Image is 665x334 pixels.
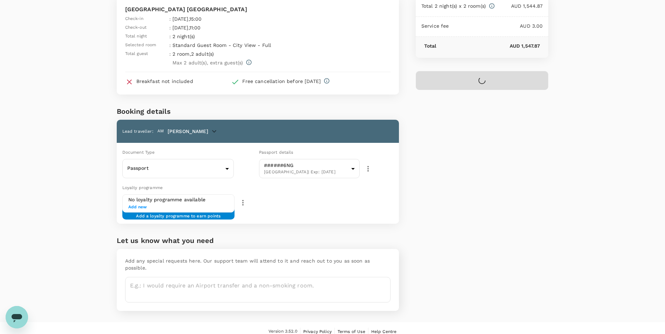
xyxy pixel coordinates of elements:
svg: Full refund before 2025-09-18 18:36 Cancelation after 2025-09-18 18:36, cancelation fee of AUD 29... [324,78,330,84]
p: Add any special requests here. Our support team will attend to it and reach out to you as soon as... [125,257,391,271]
span: [GEOGRAPHIC_DATA] | Exp: [DATE] [264,169,348,176]
span: Passport details [259,150,293,155]
span: Check-in [125,15,143,22]
span: : [169,24,171,31]
span: Document Type [122,150,155,155]
span: Total guest [125,50,148,57]
span: : [169,42,171,49]
p: Passport [127,165,223,172]
p: AUD 3.00 [449,22,543,29]
span: : [169,50,171,57]
p: [GEOGRAPHIC_DATA] [GEOGRAPHIC_DATA] [125,5,391,14]
span: Selected room [125,42,156,49]
span: Privacy Policy [303,329,332,334]
span: Total night [125,33,147,40]
p: Service fee [421,22,449,29]
span: Lead traveller : [122,129,154,134]
span: Loyalty programme [122,185,163,190]
p: Max 2 adult(s) , extra guest(s) [172,59,243,66]
p: Total 2 night(s) x 2 room(s) [421,2,486,9]
p: AUD 1,544.87 [495,2,543,9]
table: simple table [125,14,311,66]
span: : [169,15,171,22]
span: Add a loyalty programme to earn points [136,213,220,214]
span: Check-out [125,24,147,31]
span: AM [157,128,164,135]
p: AUD 1,547.87 [436,42,540,49]
div: Breakfast not included [136,78,193,85]
p: Total [424,42,436,49]
span: Add new [128,204,229,211]
span: Help Centre [371,329,397,334]
h6: Booking details [117,106,399,117]
p: 2 room , 2 adult(s) [172,50,309,57]
div: Passport [122,160,234,178]
div: Free cancellation before [DATE] [242,78,321,85]
span: : [169,33,171,40]
p: Standard Guest Room - City View - Full [172,42,309,49]
iframe: Button to launch messaging window [6,306,28,328]
h6: Let us know what you need [117,235,399,246]
span: Terms of Use [338,329,365,334]
p: 2 night(s) [172,33,309,40]
p: [DATE] , 11:00 [172,24,309,31]
div: ######6NG[GEOGRAPHIC_DATA]| Exp: [DATE] [259,157,360,180]
p: ######6NG [264,162,348,169]
p: [DATE] , 15:00 [172,15,309,22]
p: [PERSON_NAME] [168,128,208,135]
h6: No loyalty programme available [128,196,229,204]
